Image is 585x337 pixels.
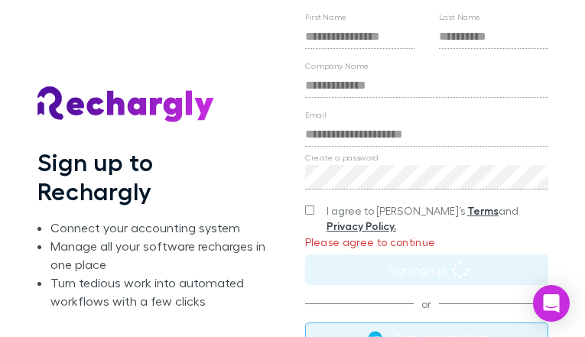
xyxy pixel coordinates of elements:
[533,285,570,322] div: Open Intercom Messenger
[439,11,481,23] label: Last Name
[37,86,215,123] img: Rechargly's Logo
[50,219,274,237] li: Connect your accounting system
[327,219,396,232] a: Privacy Policy.
[37,147,275,206] h1: Sign up to Rechargly
[305,236,548,248] p: Please agree to continue
[327,203,548,234] span: I agree to [PERSON_NAME]’s and
[305,303,548,304] span: or
[305,11,347,23] label: First Name
[305,254,548,285] button: Signing up
[305,109,326,121] label: Email
[305,152,379,164] label: Create a password
[467,204,499,217] a: Terms
[50,274,274,310] li: Turn tedious work into automated workflows with a few clicks
[305,60,369,72] label: Company Name
[50,237,274,274] li: Manage all your software recharges in one place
